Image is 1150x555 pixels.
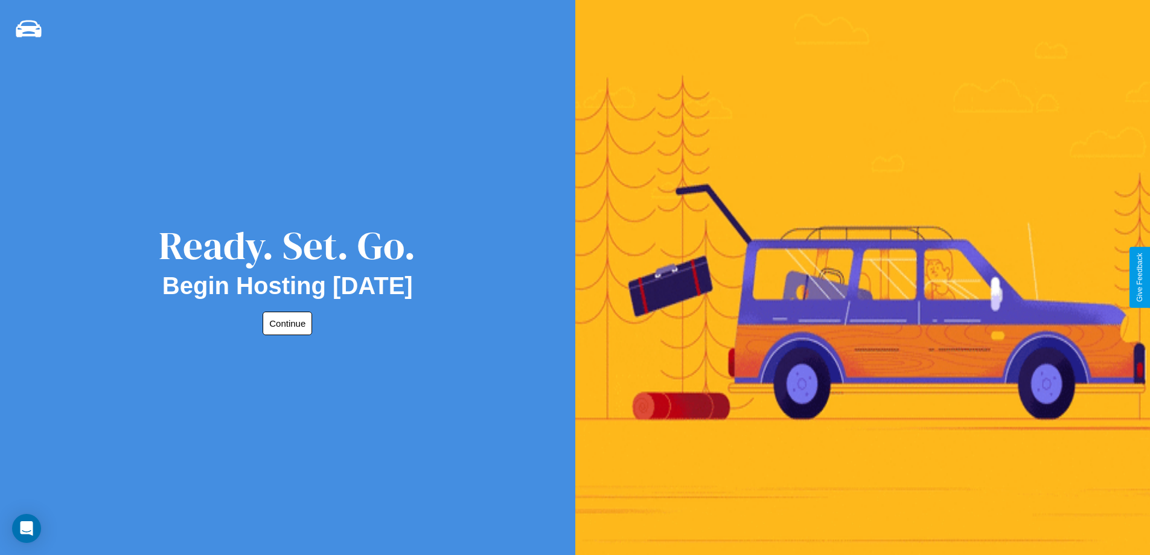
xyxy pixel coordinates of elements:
button: Continue [263,312,312,335]
div: Open Intercom Messenger [12,514,41,543]
h2: Begin Hosting [DATE] [162,272,413,300]
div: Ready. Set. Go. [159,219,416,272]
div: Give Feedback [1136,253,1144,302]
